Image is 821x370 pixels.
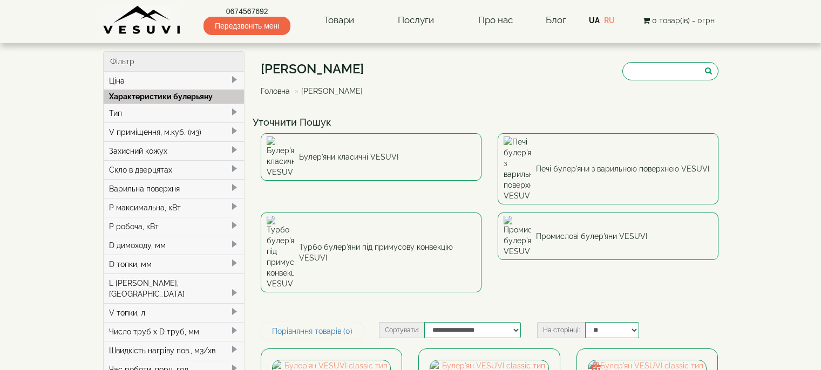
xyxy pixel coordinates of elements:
[104,303,245,322] div: V топки, л
[652,16,715,25] span: 0 товар(ів) - 0грн
[253,117,727,128] h4: Уточнити Пошук
[104,104,245,122] div: Тип
[379,322,424,338] label: Сортувати:
[498,213,718,260] a: Промислові булер'яни VESUVI Промислові булер'яни VESUVI
[203,6,290,17] a: 0674567692
[104,160,245,179] div: Скло в дверцятах
[261,133,481,181] a: Булер'яни класичні VESUVI Булер'яни класичні VESUVI
[104,90,245,104] div: Характеристики булерьяну
[261,322,364,340] a: Порівняння товарів (0)
[104,72,245,90] div: Ціна
[261,87,290,95] a: Головна
[467,8,524,33] a: Про нас
[292,86,363,97] li: [PERSON_NAME]
[104,341,245,360] div: Швидкість нагріву пов., м3/хв
[104,179,245,198] div: Варильна поверхня
[261,213,481,292] a: Турбо булер'яни під примусову конвекцію VESUVI Турбо булер'яни під примусову конвекцію VESUVI
[104,322,245,341] div: Число труб x D труб, мм
[104,236,245,255] div: D димоходу, мм
[203,17,290,35] span: Передзвоніть мені
[313,8,365,33] a: Товари
[104,217,245,236] div: P робоча, кВт
[267,216,294,289] img: Турбо булер'яни під примусову конвекцію VESUVI
[504,216,531,257] img: Промислові булер'яни VESUVI
[261,62,371,76] h1: [PERSON_NAME]
[103,5,181,35] img: Завод VESUVI
[387,8,445,33] a: Послуги
[604,16,615,25] a: RU
[267,136,294,177] img: Булер'яни класичні VESUVI
[546,15,566,25] a: Блог
[640,15,718,26] button: 0 товар(ів) - 0грн
[498,133,718,204] a: Печі булер'яни з варильною поверхнею VESUVI Печі булер'яни з варильною поверхнею VESUVI
[504,136,531,201] img: Печі булер'яни з варильною поверхнею VESUVI
[537,322,585,338] label: На сторінці:
[589,16,600,25] a: UA
[104,273,245,303] div: L [PERSON_NAME], [GEOGRAPHIC_DATA]
[104,255,245,273] div: D топки, мм
[104,52,245,72] div: Фільтр
[104,122,245,141] div: V приміщення, м.куб. (м3)
[104,141,245,160] div: Захисний кожух
[104,198,245,217] div: P максимальна, кВт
